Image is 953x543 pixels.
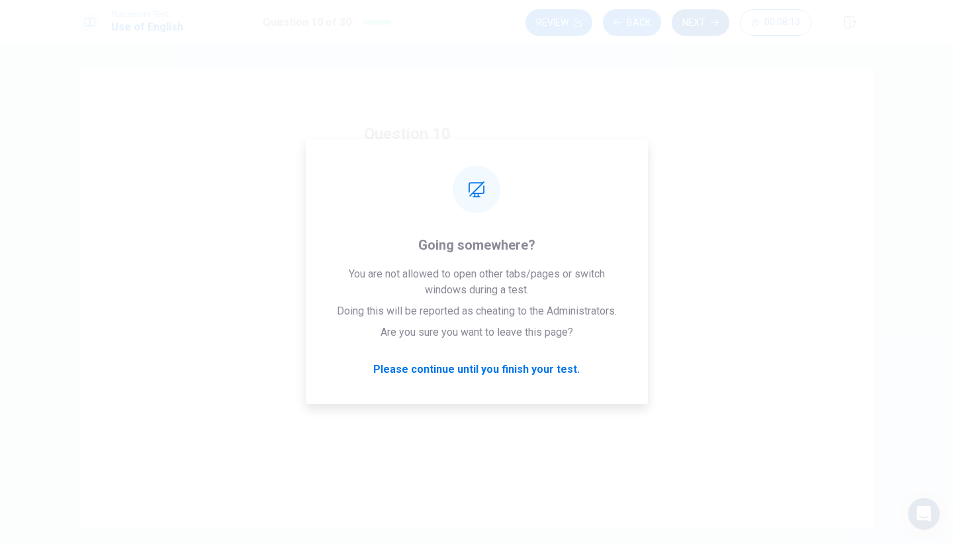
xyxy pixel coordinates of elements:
[364,123,589,144] h4: Question 10
[396,206,420,222] span: were
[370,334,391,356] div: D
[396,250,408,266] span: be
[396,293,405,309] span: is
[263,15,351,30] h1: Question 10 of 30
[370,203,391,224] div: A
[525,9,592,36] button: Review
[364,285,589,318] button: Cis
[603,9,661,36] button: Back
[370,291,391,312] div: C
[740,9,811,36] button: 00:08:13
[672,9,729,36] button: Next
[396,337,416,353] span: was
[764,17,800,28] span: 00:08:13
[111,10,183,19] span: Placement Test
[364,328,589,362] button: Dwas
[364,197,589,230] button: Awere
[908,498,940,530] div: Open Intercom Messenger
[364,160,589,176] span: She ___ cooking dinner when I arrived.
[370,247,391,268] div: B
[364,241,589,274] button: Bbe
[111,19,183,35] h1: Use of English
